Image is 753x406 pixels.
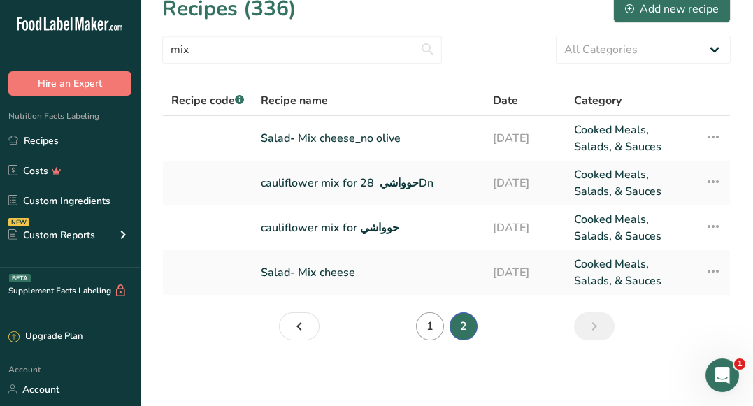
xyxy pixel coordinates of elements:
[8,71,131,96] button: Hire an Expert
[574,211,688,245] a: Cooked Meals, Salads, & Sauces
[261,256,476,289] a: Salad- Mix cheese
[734,358,745,370] span: 1
[261,166,476,200] a: cauliflower mix for حوواشي_28Dn
[574,92,622,109] span: Category
[261,122,476,155] a: Salad- Mix cheese_no olive
[574,256,688,289] a: Cooked Meals, Salads, & Sauces
[493,166,557,200] a: [DATE]
[9,274,31,282] div: BETA
[574,166,688,200] a: Cooked Meals, Salads, & Sauces
[574,122,688,155] a: Cooked Meals, Salads, & Sauces
[8,228,95,242] div: Custom Reports
[574,312,615,340] a: Page 3.
[705,358,739,392] iframe: Intercom live chat
[261,211,476,245] a: cauliflower mix for حوواشي
[8,218,29,226] div: NEW
[493,256,557,289] a: [DATE]
[416,312,444,340] a: Page 1.
[493,122,557,155] a: [DATE]
[261,92,328,109] span: Recipe name
[493,92,518,109] span: Date
[171,93,244,108] span: Recipe code
[162,36,442,64] input: Search for recipe
[279,312,320,340] a: Page 1.
[625,1,719,17] div: Add new recipe
[8,330,83,344] div: Upgrade Plan
[493,211,557,245] a: [DATE]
